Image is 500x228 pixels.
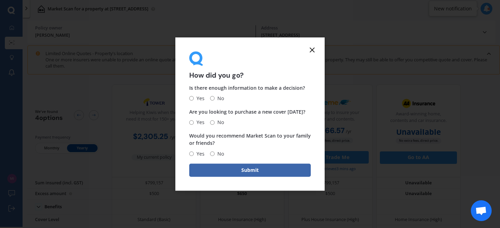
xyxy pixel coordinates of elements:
[189,164,311,177] button: Submit
[210,151,215,156] input: No
[471,200,492,221] a: Open chat
[189,96,194,101] input: Yes
[189,85,305,91] span: Is there enough information to make a decision?
[194,118,205,126] span: Yes
[215,150,224,158] span: No
[194,150,205,158] span: Yes
[189,133,311,147] span: Would you recommend Market Scan to your family or friends?
[189,120,194,125] input: Yes
[210,120,215,125] input: No
[215,118,224,126] span: No
[189,151,194,156] input: Yes
[215,94,224,103] span: No
[210,96,215,101] input: No
[189,51,311,79] div: How did you go?
[189,108,305,115] span: Are you looking to purchase a new cover [DATE]?
[194,94,205,103] span: Yes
